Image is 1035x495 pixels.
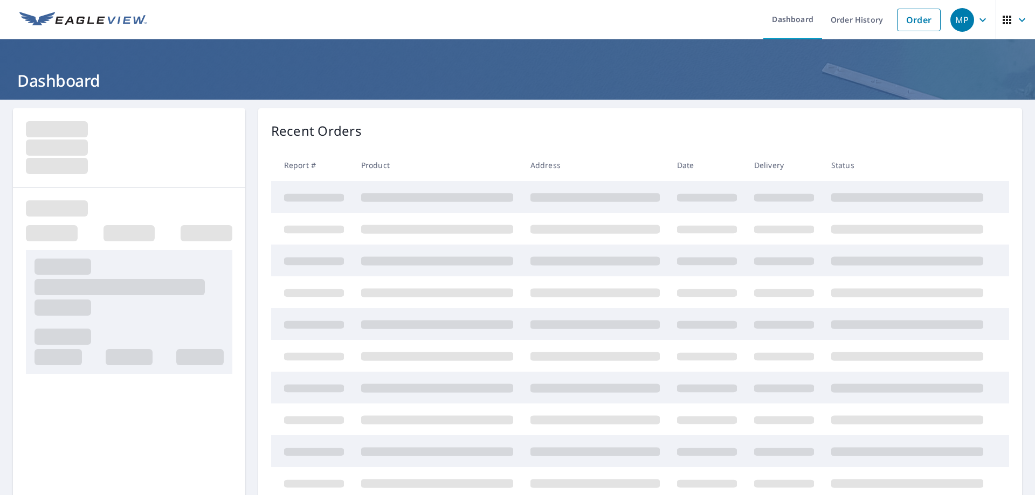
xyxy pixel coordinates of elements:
img: EV Logo [19,12,147,28]
th: Product [353,149,522,181]
th: Report # [271,149,353,181]
th: Status [823,149,992,181]
th: Date [668,149,746,181]
p: Recent Orders [271,121,362,141]
a: Order [897,9,941,31]
h1: Dashboard [13,69,1022,92]
th: Address [522,149,668,181]
div: MP [950,8,974,32]
th: Delivery [746,149,823,181]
